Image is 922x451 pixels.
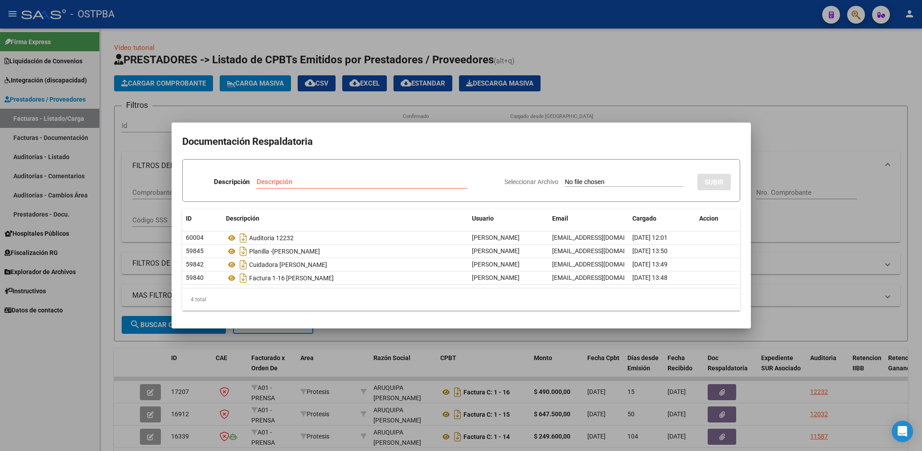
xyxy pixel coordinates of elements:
[182,209,222,228] datatable-header-cell: ID
[632,261,668,268] span: [DATE] 13:49
[186,215,192,222] span: ID
[238,244,249,258] i: Descargar documento
[552,215,568,222] span: Email
[552,274,651,281] span: [EMAIL_ADDRESS][DOMAIN_NAME]
[632,215,656,222] span: Cargado
[182,288,740,311] div: 4 total
[472,274,520,281] span: [PERSON_NAME]
[472,215,494,222] span: Usuario
[696,209,740,228] datatable-header-cell: Accion
[182,133,740,150] h2: Documentación Respaldatoria
[186,274,204,281] span: 59840
[186,261,204,268] span: 59842
[226,244,465,258] div: Planilla -[PERSON_NAME]
[705,178,724,186] span: SUBIR
[552,261,651,268] span: [EMAIL_ADDRESS][DOMAIN_NAME]
[699,215,718,222] span: Accion
[226,231,465,245] div: Auditoria 12232
[226,271,465,285] div: Factura 1-16 [PERSON_NAME]
[472,247,520,254] span: [PERSON_NAME]
[632,247,668,254] span: [DATE] 13:50
[222,209,468,228] datatable-header-cell: Descripción
[632,274,668,281] span: [DATE] 13:48
[629,209,696,228] datatable-header-cell: Cargado
[186,247,204,254] span: 59845
[632,234,668,241] span: [DATE] 12:01
[186,234,204,241] span: 60004
[552,247,651,254] span: [EMAIL_ADDRESS][DOMAIN_NAME]
[892,421,913,442] div: Open Intercom Messenger
[238,258,249,272] i: Descargar documento
[238,231,249,245] i: Descargar documento
[468,209,549,228] datatable-header-cell: Usuario
[214,177,250,187] p: Descripción
[238,271,249,285] i: Descargar documento
[504,178,558,185] span: Seleccionar Archivo
[226,258,465,272] div: Cuidadora [PERSON_NAME]
[472,261,520,268] span: [PERSON_NAME]
[552,234,651,241] span: [EMAIL_ADDRESS][DOMAIN_NAME]
[226,215,259,222] span: Descripción
[472,234,520,241] span: [PERSON_NAME]
[697,174,731,190] button: SUBIR
[549,209,629,228] datatable-header-cell: Email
